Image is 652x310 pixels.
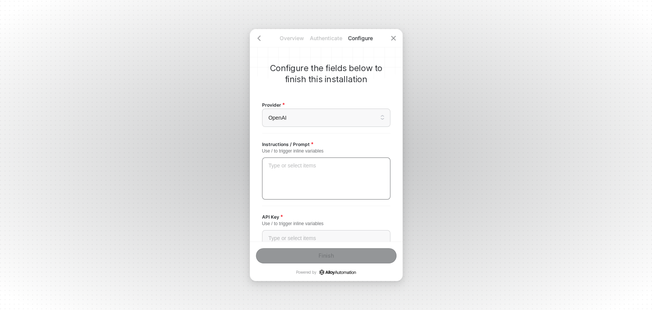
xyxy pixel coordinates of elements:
span: icon-arrow-left [256,35,262,41]
div: Use / to trigger inline variables [262,148,390,154]
p: Configure [343,34,378,42]
span: API Key [262,214,283,220]
p: Authenticate [309,34,343,42]
p: Configure the fields below to finish this installation [262,63,390,85]
p: Overview [275,34,309,42]
div: Use / to trigger inline variables [262,221,390,227]
span: icon-close [390,35,396,41]
span: Instructions / Prompt [262,141,313,148]
span: OpenAI [269,112,384,123]
button: Finish [256,248,396,263]
span: Provider [262,102,285,108]
p: Powered by [296,269,356,275]
a: icon-success [319,269,356,275]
